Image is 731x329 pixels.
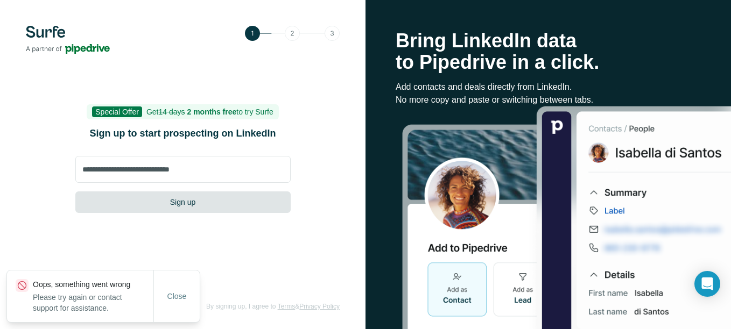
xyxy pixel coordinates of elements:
[299,303,340,310] a: Privacy Policy
[33,279,153,290] p: Oops, something went wrong
[694,271,720,297] div: Open Intercom Messenger
[295,303,299,310] span: &
[159,108,185,116] s: 14 days
[396,81,701,94] p: Add contacts and deals directly from LinkedIn.
[167,291,187,302] span: Close
[146,108,273,116] span: Get to try Surfe
[245,26,340,41] img: Step 1
[33,292,153,313] p: Please try again or contact support for assistance.
[278,303,296,310] a: Terms
[26,26,110,54] img: Surfe's logo
[396,94,701,106] p: No more copy and paste or switching between tabs.
[402,105,731,329] img: Surfe Stock Photo - Selling good vibes
[206,303,276,310] span: By signing up, I agree to
[75,191,291,213] button: Sign up
[160,287,194,306] button: Close
[187,108,236,116] b: 2 months free
[92,106,142,117] span: Special Offer
[75,126,291,141] h1: Sign up to start prospecting on LinkedIn
[396,30,701,73] h1: Bring LinkedIn data to Pipedrive in a click.
[510,11,720,146] iframe: Caixa de diálogo "Fazer login com o Google"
